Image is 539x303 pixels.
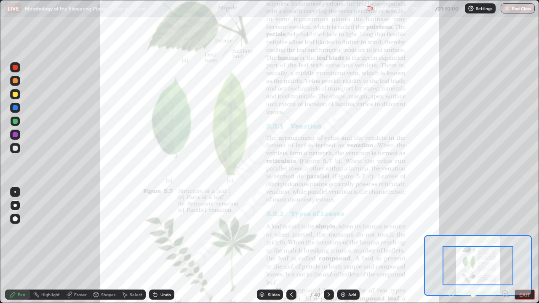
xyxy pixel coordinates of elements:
img: add-slide-button [340,291,347,298]
div: Highlight [41,292,60,297]
img: recording.375f2c34.svg [366,5,373,12]
div: Pen [18,292,25,297]
button: EXIT [515,290,535,300]
div: 14 [300,292,308,297]
p: Morphology of the Flowering Plants - Stem and Leaf [25,5,146,12]
div: Undo [160,292,171,297]
p: Recording [375,5,398,12]
div: 40 [314,291,320,298]
p: LIVE [8,5,19,12]
img: end-class-cross [504,5,510,12]
div: Eraser [74,292,87,297]
div: / [310,292,312,297]
div: Shapes [101,292,115,297]
p: Settings [476,6,492,11]
div: Add [348,292,356,297]
button: End Class [501,3,535,13]
div: Select [130,292,142,297]
img: class-settings-icons [467,5,474,12]
div: Slides [268,292,280,297]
